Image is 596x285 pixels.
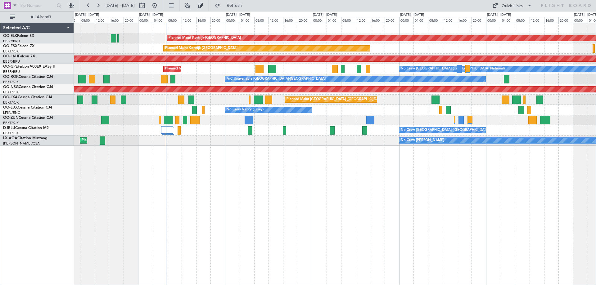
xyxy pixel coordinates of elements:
[544,17,559,23] div: 16:00
[3,126,15,130] span: D-IBLU
[501,17,515,23] div: 04:00
[515,17,530,23] div: 08:00
[3,116,19,120] span: OO-ZUN
[3,126,49,130] a: D-IBLUCessna Citation M2
[385,17,399,23] div: 20:00
[401,136,444,145] div: No Crew [PERSON_NAME]
[3,75,19,79] span: OO-ROK
[106,3,135,8] span: [DATE] - [DATE]
[82,136,179,145] div: Planned Maint [GEOGRAPHIC_DATA] ([GEOGRAPHIC_DATA])
[487,12,511,18] div: [DATE] - [DATE]
[486,17,501,23] div: 00:00
[312,17,327,23] div: 00:00
[3,100,19,105] a: EBKT/KJK
[313,12,337,18] div: [DATE] - [DATE]
[109,17,124,23] div: 16:00
[3,85,19,89] span: OO-NSG
[428,17,443,23] div: 08:00
[254,17,269,23] div: 08:00
[138,17,153,23] div: 00:00
[80,17,95,23] div: 08:00
[3,49,19,54] a: EBKT/KJK
[3,121,19,125] a: EBKT/KJK
[3,44,34,48] a: OO-FSXFalcon 7X
[221,3,247,8] span: Refresh
[573,17,588,23] div: 00:00
[3,141,40,146] a: [PERSON_NAME]/QSA
[269,17,283,23] div: 12:00
[226,12,250,18] div: [DATE] - [DATE]
[210,17,225,23] div: 20:00
[3,136,17,140] span: LX-AOA
[75,12,99,18] div: [DATE] - [DATE]
[400,12,424,18] div: [DATE] - [DATE]
[165,44,237,53] div: Planned Maint Kortrijk-[GEOGRAPHIC_DATA]
[443,17,457,23] div: 12:00
[3,80,19,84] a: EBKT/KJK
[3,65,18,69] span: OO-GPE
[3,116,53,120] a: OO-ZUNCessna Citation CJ4
[227,105,264,114] div: No Crew Nancy (Essey)
[227,74,326,84] div: A/C Unavailable [GEOGRAPHIC_DATA]-[GEOGRAPHIC_DATA]
[167,17,182,23] div: 08:00
[502,3,523,9] div: Quick Links
[196,17,211,23] div: 16:00
[3,131,19,136] a: EBKT/KJK
[530,17,544,23] div: 12:00
[225,17,240,23] div: 00:00
[169,33,241,43] div: Planned Maint Kortrijk-[GEOGRAPHIC_DATA]
[401,126,505,135] div: No Crew [GEOGRAPHIC_DATA] ([GEOGRAPHIC_DATA] National)
[153,17,167,23] div: 04:00
[95,17,109,23] div: 12:00
[3,55,35,58] a: OO-LAHFalcon 7X
[3,69,20,74] a: EBBR/BRU
[370,17,385,23] div: 16:00
[3,96,52,99] a: OO-LXACessna Citation CJ4
[341,17,356,23] div: 08:00
[7,12,67,22] button: All Aircraft
[19,1,55,10] input: Trip Number
[165,64,278,73] div: Planned Maint [GEOGRAPHIC_DATA] ([GEOGRAPHIC_DATA] National)
[3,59,20,64] a: EBBR/BRU
[139,12,163,18] div: [DATE] - [DATE]
[212,1,249,11] button: Refresh
[3,106,52,109] a: OO-LUXCessna Citation CJ4
[3,39,20,43] a: EBBR/BRU
[3,65,55,69] a: OO-GPEFalcon 900EX EASy II
[3,110,20,115] a: LFSN/ENC
[3,106,18,109] span: OO-LUX
[3,55,18,58] span: OO-LAH
[3,85,53,89] a: OO-NSGCessna Citation CJ4
[3,44,17,48] span: OO-FSX
[3,136,47,140] a: LX-AOACitation Mustang
[413,17,428,23] div: 04:00
[558,17,573,23] div: 20:00
[3,90,19,95] a: EBKT/KJK
[327,17,341,23] div: 04:00
[3,34,17,38] span: OO-ELK
[182,17,196,23] div: 12:00
[472,17,486,23] div: 20:00
[16,15,65,19] span: All Aircraft
[399,17,414,23] div: 00:00
[489,1,535,11] button: Quick Links
[283,17,298,23] div: 16:00
[3,96,18,99] span: OO-LXA
[240,17,254,23] div: 04:00
[401,64,505,73] div: No Crew [GEOGRAPHIC_DATA] ([GEOGRAPHIC_DATA] National)
[298,17,312,23] div: 20:00
[3,34,34,38] a: OO-ELKFalcon 8X
[3,75,53,79] a: OO-ROKCessna Citation CJ4
[356,17,370,23] div: 12:00
[457,17,472,23] div: 16:00
[287,95,399,104] div: Planned Maint [GEOGRAPHIC_DATA] ([GEOGRAPHIC_DATA] National)
[124,17,138,23] div: 20:00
